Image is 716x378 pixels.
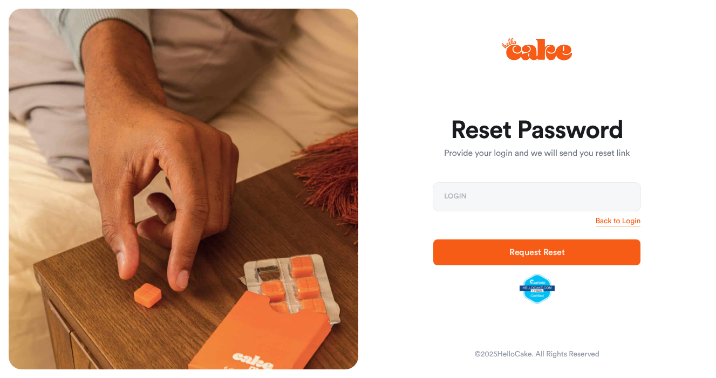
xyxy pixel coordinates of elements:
img: legit-script-certified.png [520,274,555,304]
p: Provide your login and we will send you reset link [433,147,640,160]
a: Back to Login [596,216,641,226]
h1: Reset Password [433,118,640,143]
div: © 2025 HelloCake. All Rights Reserved [475,349,599,360]
span: Request Reset [509,248,565,257]
button: Request Reset [433,239,640,265]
